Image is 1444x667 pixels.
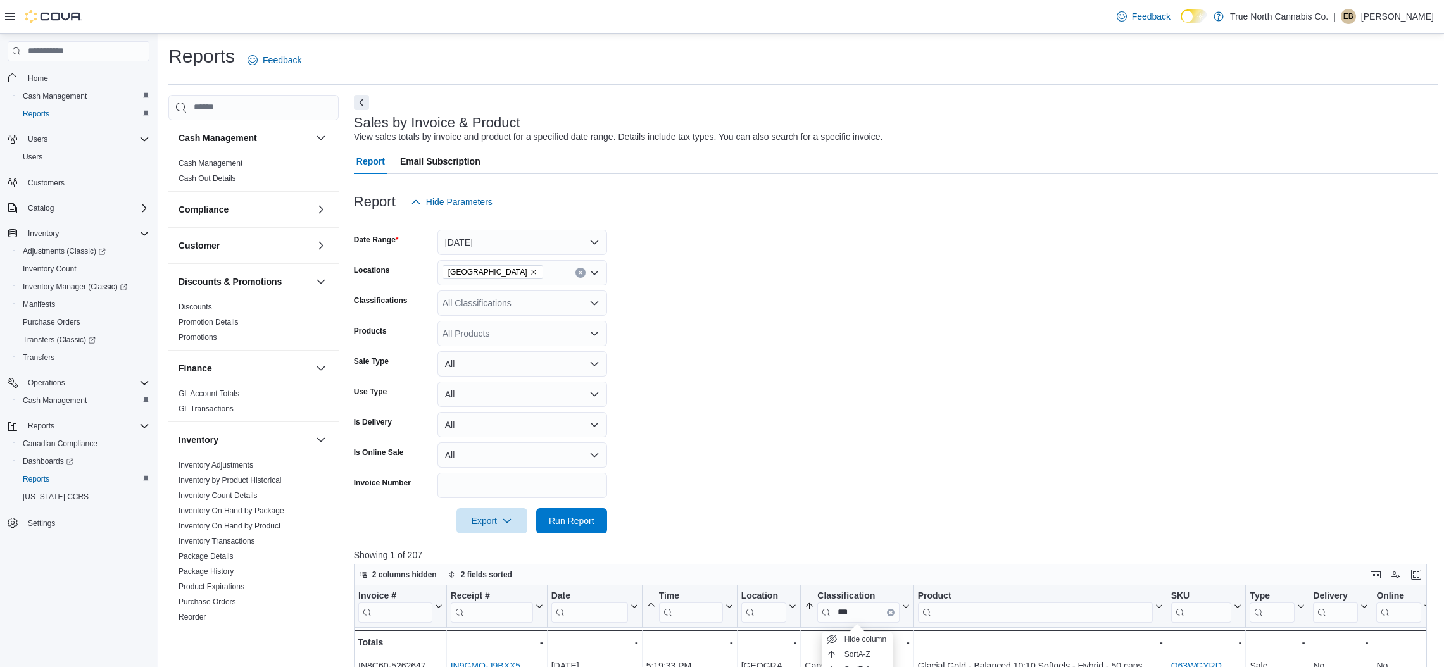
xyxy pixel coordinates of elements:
button: Catalog [3,199,154,217]
button: [US_STATE] CCRS [13,488,154,506]
span: Reports [23,474,49,484]
img: Cova [25,10,82,23]
span: Inventory by Product Historical [179,475,282,485]
label: Date Range [354,235,399,245]
div: Date [551,590,627,622]
a: Dashboards [13,452,154,470]
label: Sale Type [354,356,389,366]
button: Finance [313,361,329,376]
button: Cash Management [13,87,154,105]
h3: Discounts & Promotions [179,275,282,288]
span: Hide Parameters [426,196,493,208]
button: Home [3,69,154,87]
button: Enter fullscreen [1409,567,1424,582]
button: Compliance [179,203,311,216]
a: Purchase Orders [18,315,85,330]
div: Receipt # URL [450,590,532,622]
a: Inventory Manager (Classic) [13,278,154,296]
button: Cash Management [179,132,311,144]
h3: Finance [179,362,212,375]
nav: Complex example [8,64,149,565]
button: Inventory [3,225,154,242]
a: Inventory Transactions [179,537,255,545]
span: Dashboards [23,456,73,466]
div: Product [917,590,1152,602]
label: Use Type [354,387,387,397]
span: Customers [23,175,149,190]
button: Finance [179,362,311,375]
span: Inventory [23,226,149,241]
div: Type [1250,590,1295,602]
span: Operations [28,378,65,388]
div: - [1313,635,1368,650]
button: Delivery [1313,590,1368,622]
span: Package Details [179,551,234,561]
span: Transfers [23,352,54,363]
span: Run Report [549,514,594,527]
div: Online [1376,590,1421,622]
span: Feedback [263,54,301,66]
a: Inventory On Hand by Product [179,521,280,530]
button: Discounts & Promotions [179,275,311,288]
span: Reports [18,471,149,487]
button: Transfers [13,349,154,366]
div: - [741,635,796,650]
span: Users [23,152,42,162]
label: Invoice Number [354,478,411,488]
a: Inventory Adjustments [179,461,253,470]
span: Report [356,149,385,174]
span: Purchase Orders [18,315,149,330]
span: Hide column [844,634,887,644]
div: Classification [817,590,899,602]
span: Reorder [179,612,206,622]
div: Invoice # [358,590,432,622]
a: Package History [179,567,234,576]
span: Manifests [23,299,55,309]
button: Online [1376,590,1431,622]
div: Delivery [1313,590,1358,602]
button: Clear input [575,268,586,278]
span: Transfers (Classic) [23,335,96,345]
span: Discounts [179,302,212,312]
a: [US_STATE] CCRS [18,489,94,504]
span: Inventory [28,228,59,239]
button: Hide Parameters [406,189,498,215]
h3: Compliance [179,203,229,216]
span: Package History [179,566,234,577]
label: Products [354,326,387,336]
a: Promotions [179,333,217,342]
a: Home [23,71,53,86]
h1: Reports [168,44,235,69]
div: Elizabeth Brooks [1341,9,1356,24]
span: GL Account Totals [179,389,239,399]
div: Cash Management [168,156,339,191]
a: Reports [18,471,54,487]
div: - [1171,635,1241,650]
span: Inventory Transactions [179,536,255,546]
button: Customer [179,239,311,252]
button: Remove Belleville from selection in this group [530,268,537,276]
span: Cash Management [18,89,149,104]
div: Classification [817,590,899,622]
span: 2 fields sorted [461,570,512,580]
button: SKU [1171,590,1241,622]
span: Adjustments (Classic) [18,244,149,259]
span: Operations [23,375,149,390]
a: Users [18,149,47,165]
div: - [805,635,909,650]
a: Adjustments (Classic) [13,242,154,260]
div: - [646,635,732,650]
button: Reports [3,417,154,435]
h3: Sales by Invoice & Product [354,115,520,130]
button: ClassificationClear input [805,590,909,622]
span: Canadian Compliance [23,439,97,449]
button: 2 columns hidden [355,567,442,582]
button: Next [354,95,369,110]
span: GL Transactions [179,404,234,414]
a: Reorder [179,613,206,621]
div: Receipt # [450,590,532,602]
a: Transfers [18,350,60,365]
span: Inventory On Hand by Product [179,521,280,531]
span: Cash Management [18,393,149,408]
